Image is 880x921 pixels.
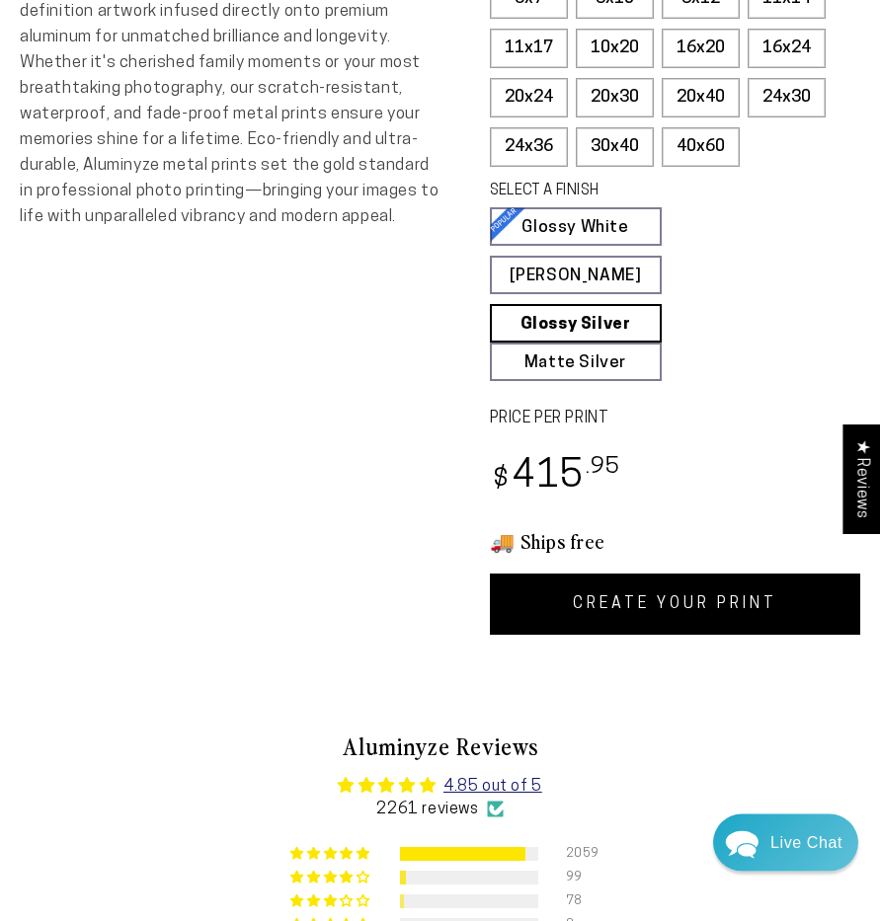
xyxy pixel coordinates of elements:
[586,457,621,480] sup: .95
[36,775,844,799] div: Average rating is 4.85 stars
[490,344,662,382] a: Matte Silver
[566,895,590,909] div: 78
[490,459,621,498] bdi: 415
[487,802,504,818] img: Verified Checkmark
[662,128,740,168] label: 40x60
[662,79,740,118] label: 20x40
[662,30,740,69] label: 16x20
[490,182,705,203] legend: SELECT A FINISH
[490,128,568,168] label: 24x36
[770,814,842,872] div: Contact Us Directly
[576,128,654,168] label: 30x40
[566,848,590,862] div: 2059
[576,30,654,69] label: 10x20
[713,814,858,872] div: Chat widget toggle
[490,529,861,555] h3: 🚚 Ships free
[290,848,372,863] div: 91% (2059) reviews with 5 star rating
[576,79,654,118] label: 20x30
[748,79,826,118] label: 24x30
[490,208,662,247] a: Glossy White
[842,424,880,534] div: Click to open Judge.me floating reviews tab
[490,409,861,431] label: PRICE PER PRINT
[36,730,844,764] h2: Aluminyze Reviews
[443,780,542,796] a: 4.85 out of 5
[490,305,662,344] a: Glossy Silver
[493,468,510,495] span: $
[490,575,861,636] a: CREATE YOUR PRINT
[748,30,826,69] label: 16x24
[290,872,372,886] div: 4% (99) reviews with 4 star rating
[490,257,662,295] a: [PERSON_NAME]
[290,895,372,910] div: 3% (78) reviews with 3 star rating
[490,79,568,118] label: 20x24
[36,800,844,821] div: 2261 reviews
[490,30,568,69] label: 11x17
[566,872,590,885] div: 99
